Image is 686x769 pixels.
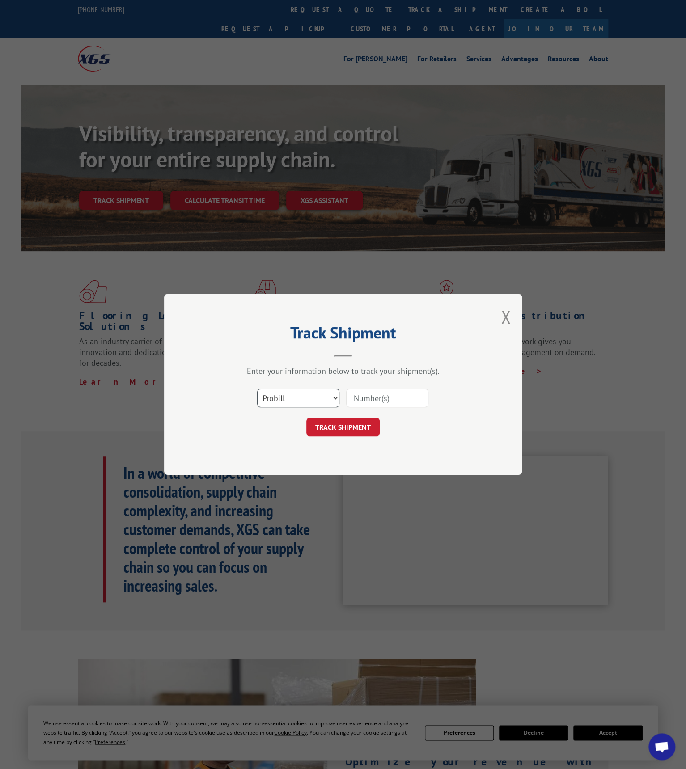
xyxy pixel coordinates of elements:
[209,326,477,343] h2: Track Shipment
[209,366,477,376] div: Enter your information below to track your shipment(s).
[648,733,675,760] div: Open chat
[501,305,511,329] button: Close modal
[346,389,428,408] input: Number(s)
[306,418,380,437] button: TRACK SHIPMENT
